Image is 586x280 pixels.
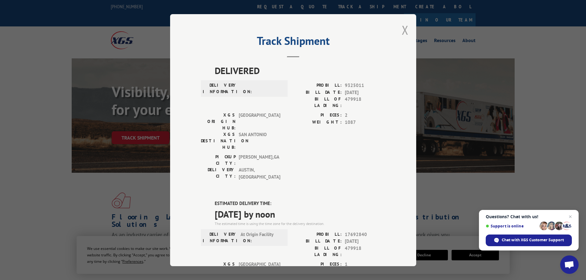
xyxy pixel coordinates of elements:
[293,261,342,268] label: PIECES:
[215,200,385,207] label: ESTIMATED DELIVERY TIME:
[345,238,385,245] span: [DATE]
[215,221,385,226] div: The estimated time is using the time zone for the delivery destination.
[239,261,280,280] span: [GEOGRAPHIC_DATA]
[345,112,385,119] span: 2
[203,82,237,95] label: DELIVERY INFORMATION:
[215,207,385,221] span: [DATE] by noon
[345,89,385,96] span: [DATE]
[241,231,282,244] span: At Origin Facility
[293,96,342,109] label: BILL OF LADING:
[201,131,236,151] label: XGS DESTINATION HUB:
[293,119,342,126] label: WEIGHT:
[345,82,385,89] span: 9325011
[201,154,236,167] label: PICKUP CITY:
[560,255,579,274] div: Open chat
[293,112,342,119] label: PIECES:
[486,214,572,219] span: Questions? Chat with us!
[239,154,280,167] span: [PERSON_NAME] , GA
[239,167,280,180] span: AUSTIN , [GEOGRAPHIC_DATA]
[345,245,385,258] span: 479918
[293,238,342,245] label: BILL DATE:
[203,231,237,244] label: DELIVERY INFORMATION:
[201,112,236,131] label: XGS ORIGIN HUB:
[486,224,537,228] span: Support is online
[293,89,342,96] label: BILL DATE:
[201,37,385,48] h2: Track Shipment
[293,231,342,238] label: PROBILL:
[239,112,280,131] span: [GEOGRAPHIC_DATA]
[345,96,385,109] span: 479918
[293,82,342,89] label: PROBILL:
[486,235,572,246] div: Chat with XGS Customer Support
[345,231,385,238] span: 17692840
[293,245,342,258] label: BILL OF LADING:
[201,167,236,180] label: DELIVERY CITY:
[345,119,385,126] span: 1087
[201,261,236,280] label: XGS ORIGIN HUB:
[567,213,574,220] span: Close chat
[345,261,385,268] span: 1
[502,237,564,243] span: Chat with XGS Customer Support
[402,22,409,38] button: Close modal
[239,131,280,151] span: SAN ANTONIO
[215,64,385,77] span: DELIVERED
